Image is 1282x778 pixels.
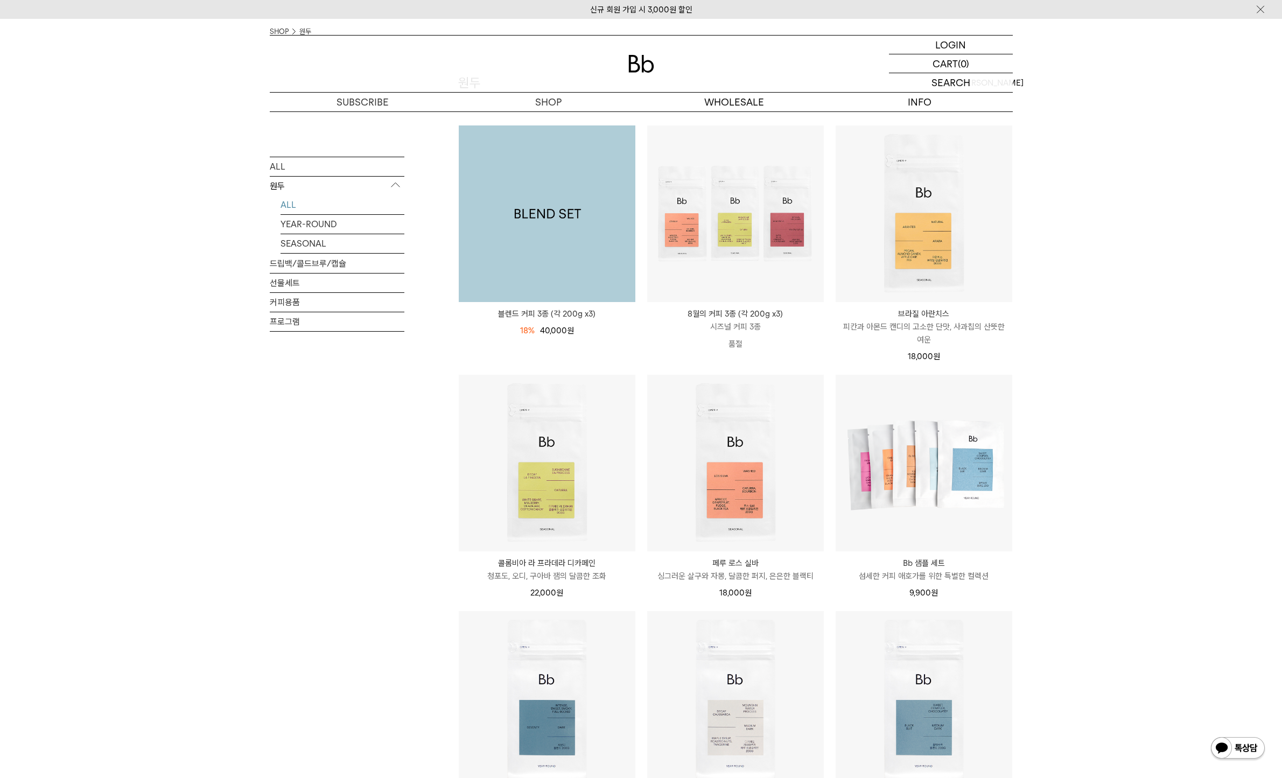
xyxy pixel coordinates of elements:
a: CART (0) [889,54,1013,73]
a: 선물세트 [270,273,404,292]
img: Bb 샘플 세트 [836,375,1012,551]
img: 콜롬비아 라 프라데라 디카페인 [459,375,635,551]
span: 원 [931,588,938,598]
a: 신규 회원 가입 시 3,000원 할인 [590,5,692,15]
p: 8월의 커피 3종 (각 200g x3) [647,307,824,320]
p: 시즈널 커피 3종 [647,320,824,333]
p: 콜롬비아 라 프라데라 디카페인 [459,557,635,570]
p: 섬세한 커피 애호가를 위한 특별한 컬렉션 [836,570,1012,583]
span: 40,000 [540,326,574,335]
a: 페루 로스 실바 싱그러운 살구와 자몽, 달콤한 퍼지, 은은한 블랙티 [647,557,824,583]
a: ALL [270,157,404,176]
a: 콜롬비아 라 프라데라 디카페인 청포도, 오디, 구아바 잼의 달콤한 조화 [459,557,635,583]
a: 블렌드 커피 3종 (각 200g x3) [459,307,635,320]
a: 프로그램 [270,312,404,331]
span: 원 [556,588,563,598]
img: 8월의 커피 3종 (각 200g x3) [647,125,824,302]
p: 페루 로스 실바 [647,557,824,570]
a: ALL [281,195,404,214]
a: 커피용품 [270,292,404,311]
a: SUBSCRIBE [270,93,456,111]
p: 피칸과 아몬드 캔디의 고소한 단맛, 사과칩의 산뜻한 여운 [836,320,1012,346]
p: SEARCH [931,73,970,92]
img: 페루 로스 실바 [647,375,824,551]
a: SHOP [456,93,641,111]
a: LOGIN [889,36,1013,54]
p: 브라질 아란치스 [836,307,1012,320]
p: LOGIN [935,36,966,54]
span: 18,000 [908,352,940,361]
p: 청포도, 오디, 구아바 잼의 달콤한 조화 [459,570,635,583]
a: Bb 샘플 세트 섬세한 커피 애호가를 위한 특별한 컬렉션 [836,557,1012,583]
p: 품절 [647,333,824,355]
span: 22,000 [530,588,563,598]
p: 싱그러운 살구와 자몽, 달콤한 퍼지, 은은한 블랙티 [647,570,824,583]
span: 9,900 [909,588,938,598]
a: 드립백/콜드브루/캡슐 [270,254,404,272]
img: 브라질 아란치스 [836,125,1012,302]
p: Bb 샘플 세트 [836,557,1012,570]
p: CART [933,54,958,73]
p: (0) [958,54,969,73]
img: 1000001179_add2_053.png [459,125,635,302]
p: 원두 [270,176,404,195]
p: WHOLESALE [641,93,827,111]
a: SEASONAL [281,234,404,253]
a: 브라질 아란치스 피칸과 아몬드 캔디의 고소한 단맛, 사과칩의 산뜻한 여운 [836,307,1012,346]
span: 원 [567,326,574,335]
img: 로고 [628,55,654,73]
span: 원 [933,352,940,361]
p: INFO [827,93,1013,111]
a: YEAR-ROUND [281,214,404,233]
span: 18,000 [719,588,752,598]
span: 원 [745,588,752,598]
div: 18% [520,324,535,337]
a: 8월의 커피 3종 (각 200g x3) 시즈널 커피 3종 [647,307,824,333]
a: 블렌드 커피 3종 (각 200g x3) [459,125,635,302]
img: 카카오톡 채널 1:1 채팅 버튼 [1210,736,1266,762]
